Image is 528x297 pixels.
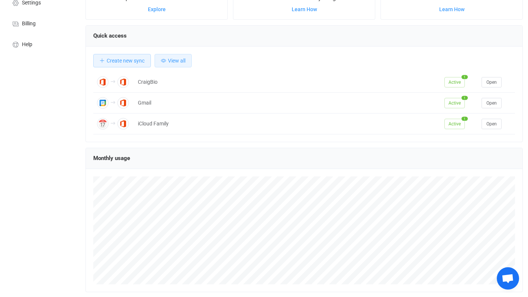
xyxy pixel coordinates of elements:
img: Google Calendar Meetings [97,97,108,109]
div: CraigBio [134,78,441,86]
span: Help [22,42,32,48]
div: iCloud Family [134,119,441,128]
a: Billing [4,13,78,33]
button: Open [482,119,502,129]
span: 1 [461,75,468,79]
img: Office 365 Calendar Meetings [117,118,129,130]
button: Create new sync [93,54,151,67]
span: Active [444,77,465,87]
a: Learn How [292,6,317,12]
a: Help [4,33,78,54]
span: 1 [461,96,468,100]
span: Active [444,119,465,129]
span: Open [486,80,497,85]
img: Office 365 Calendar Meetings [117,97,129,109]
div: Gmail [134,99,441,107]
a: Explore [148,6,166,12]
span: Monthly usage [93,155,130,162]
a: Open [482,100,502,106]
span: Create new sync [107,58,145,64]
div: Open chat [497,267,519,290]
button: Open [482,98,502,108]
span: View all [168,58,185,64]
img: Office 365 Calendar Meetings [97,76,108,88]
span: Open [486,100,497,106]
a: Learn How [439,6,464,12]
span: Active [444,98,465,108]
button: View all [155,54,192,67]
img: Office 365 Calendar Meetings [117,76,129,88]
span: 1 [461,116,468,121]
a: Open [482,79,502,85]
img: Apple iCloud Calendar Meetings [97,118,108,130]
a: Open [482,121,502,127]
span: Open [486,121,497,127]
button: Open [482,77,502,87]
span: Quick access [93,32,127,39]
span: Billing [22,21,36,27]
